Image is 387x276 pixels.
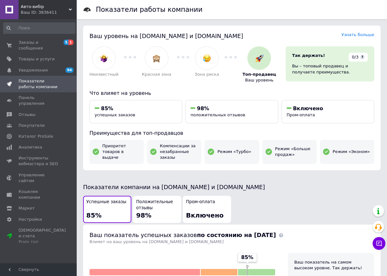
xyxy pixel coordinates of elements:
span: Отзывы [19,112,35,118]
button: Положительные отзывы98% [133,196,181,223]
div: Ваш показатель на самом высоком уровне. Так держать! [294,259,368,271]
img: :disappointed_relieved: [203,54,211,62]
span: Маркет [19,205,35,211]
span: Инструменты вебмастера и SEO [19,155,59,167]
span: ? [360,55,365,59]
span: Преимущества для топ-продавцов [89,130,183,136]
span: Пром-оплата [186,199,215,205]
span: Ваш уровень [245,77,274,83]
input: Поиск [3,22,75,34]
span: 85% [101,105,113,111]
span: Что влияет на уровень [89,90,151,96]
span: Настройки [19,217,42,222]
span: Аналитика [19,144,42,150]
span: Ваш показатель успешных заказов [89,232,276,238]
span: Успешные заказы [86,199,126,205]
span: Положительные отзывы [136,199,178,211]
span: 85% [86,211,102,219]
img: :see_no_evil: [152,54,160,62]
span: Пром-оплата [287,112,315,117]
button: 85%успешных заказов [89,100,182,123]
div: Ваш ID: 3836411 [21,10,77,15]
span: 98% [197,105,209,111]
span: успешных заказов [95,112,135,117]
span: Показатели компании на [DOMAIN_NAME] и [DOMAIN_NAME] [83,184,265,190]
div: 0/3 [349,53,368,62]
button: Чат с покупателем [373,237,385,250]
span: Режим «Турбо» [217,149,251,155]
span: Приоритет товаров в выдаче [102,143,141,161]
span: Каталог ProSale [19,134,53,139]
img: :rocket: [255,54,263,62]
span: Компенсации за незабранные заказы [160,143,198,161]
span: 85% [241,254,253,261]
span: 5 [64,40,69,45]
span: Включено [293,105,323,111]
button: Пром-оплатаВключено [183,196,231,223]
span: Панель управления [19,95,59,106]
span: Неизвестный [89,72,119,77]
a: Узнать больше [341,32,374,37]
button: 98%положительных отзывов [185,100,278,123]
span: положительных отзывов [190,112,245,117]
span: Покупатели [19,123,45,128]
span: 1 [68,40,74,45]
span: Топ-продавец [243,72,276,77]
span: Ваш уровень на [DOMAIN_NAME] и [DOMAIN_NAME] [89,33,243,39]
span: Товары и услуги [19,56,55,62]
span: Кошелек компании [19,189,59,200]
span: Красная зона [142,72,171,77]
span: Авто-вибір [21,4,69,10]
span: Влияет на ваш уровень на [DOMAIN_NAME] и [DOMAIN_NAME] [89,239,224,244]
span: 98% [136,211,151,219]
span: Показатели работы компании [19,78,59,90]
span: 94 [66,67,74,73]
span: Так держать! [292,53,325,58]
span: Управление сайтом [19,172,59,184]
button: Успешные заказы85% [83,196,131,223]
h1: Показатели работы компании [96,6,203,13]
span: Уведомления [19,67,48,73]
div: Вы – топовый продавец и получаете преимущества. [292,63,368,75]
button: ВключеноПром-оплата [282,100,374,123]
span: Включено [186,211,224,219]
b: по состоянию на [DATE] [197,232,276,238]
span: Зона риска [195,72,219,77]
div: Prom топ [19,239,66,245]
span: Режим «Больше продаж» [275,146,313,157]
img: :woman-shrugging: [100,54,108,62]
span: [DEMOGRAPHIC_DATA] и счета [19,227,66,245]
span: Режим «Эконом» [333,149,370,155]
span: Заказы и сообщения [19,40,59,51]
